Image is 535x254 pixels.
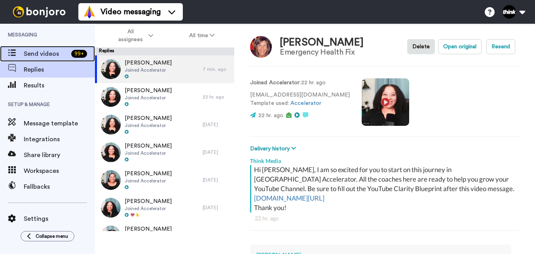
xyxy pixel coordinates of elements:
a: [PERSON_NAME]Joined Accelerator[DATE] [95,111,234,138]
span: [PERSON_NAME] [125,225,172,233]
span: [PERSON_NAME] [125,59,172,67]
div: [DATE] [203,149,230,155]
a: [PERSON_NAME]Joined Accelerator7 min. ago [95,55,234,83]
span: 22 hr. ago [258,113,283,118]
span: [PERSON_NAME] [125,170,172,178]
div: Replies [95,47,234,55]
span: Replies [24,65,95,74]
strong: Joined Accelerator [250,80,300,85]
span: [PERSON_NAME] [125,197,172,205]
div: Hi [PERSON_NAME], I am so excited for you to start on this journey in [GEOGRAPHIC_DATA] Accelerat... [254,165,517,212]
button: Delivery history [250,144,298,153]
span: Settings [24,214,95,224]
img: 9c041629-e145-4133-a3a6-7a9be052b3a2-thumb.jpg [101,226,121,245]
a: [DOMAIN_NAME][URL] [254,194,324,202]
button: Delete [407,39,435,54]
span: Joined Accelerator [125,205,172,212]
a: [PERSON_NAME]Joined Accelerator[DATE] [95,222,234,249]
button: All assignees [97,25,171,47]
img: 5f07fbfb-26ab-4149-bafb-29a5ba383756-thumb.jpg [101,170,121,190]
img: bj-logo-header-white.svg [9,6,69,17]
span: Workspaces [24,166,95,176]
a: [PERSON_NAME]Joined Accelerator[DATE] [95,194,234,222]
div: 22 hr. ago [255,214,514,222]
button: Open original [438,39,482,54]
span: Send videos [24,49,68,59]
div: [DATE] [203,205,230,211]
span: Integrations [24,135,95,144]
span: Fallbacks [24,182,95,191]
div: 99 + [71,50,87,58]
img: d30dcb55-ba2e-4af1-9d70-c2593d3bba0f-thumb.jpg [101,59,121,79]
span: Joined Accelerator [125,67,172,73]
img: a2d5f096-93ed-4568-bf3c-39c37b90766e-thumb.jpg [101,198,121,218]
div: [DATE] [203,121,230,128]
div: Think Media [250,153,519,165]
span: Joined Accelerator [125,122,172,129]
span: [PERSON_NAME] [125,114,172,122]
img: 4cce0a0e-67f1-4681-a0ee-ab7958f2d20b-thumb.jpg [101,87,121,107]
span: All assignees [115,28,147,44]
img: vm-color.svg [83,6,96,18]
div: [PERSON_NAME] [280,37,364,48]
span: [PERSON_NAME] [125,87,172,95]
span: Results [24,81,95,90]
span: Collapse menu [36,233,68,239]
div: 22 hr. ago [203,94,230,100]
div: Emergency Health Fix [280,48,364,57]
a: [PERSON_NAME]Joined Accelerator[DATE] [95,166,234,194]
span: Joined Accelerator [125,95,172,101]
span: Message template [24,119,95,128]
span: Joined Accelerator [125,178,172,184]
a: [PERSON_NAME]Joined Accelerator[DATE] [95,138,234,166]
p: [EMAIL_ADDRESS][DOMAIN_NAME] Template used: [250,91,350,108]
button: Resend [486,39,515,54]
img: Image of Erin Reardon [250,36,272,58]
button: All time [171,28,233,43]
span: [PERSON_NAME] [125,142,172,150]
img: c00f59ad-26b4-43ba-adbe-24d2da1fc475-thumb.jpg [101,142,121,162]
span: Video messaging [101,6,161,17]
div: 7 min. ago [203,66,230,72]
a: [PERSON_NAME]Joined Accelerator22 hr. ago [95,83,234,111]
button: Collapse menu [21,231,74,241]
p: : 22 hr. ago [250,79,350,87]
span: Joined Accelerator [125,150,172,156]
img: 9ce6c3d0-584f-4d87-83db-a9d923a85798-thumb.jpg [101,115,121,135]
span: Share library [24,150,95,160]
div: [DATE] [203,177,230,183]
a: Accelerator [290,100,321,106]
